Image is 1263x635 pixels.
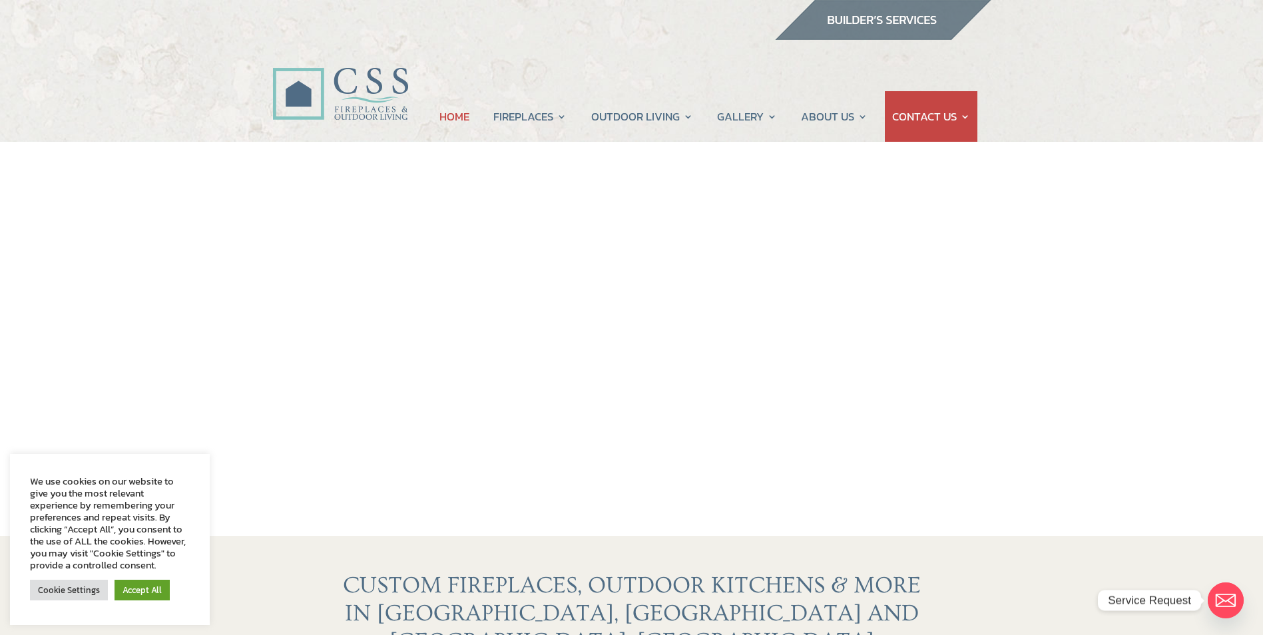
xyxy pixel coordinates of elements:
a: CONTACT US [892,91,970,142]
a: builder services construction supply [774,27,991,45]
a: ABOUT US [801,91,868,142]
a: HOME [439,91,469,142]
div: We use cookies on our website to give you the most relevant experience by remembering your prefer... [30,475,190,571]
a: FIREPLACES [493,91,567,142]
a: Cookie Settings [30,580,108,600]
a: GALLERY [717,91,777,142]
img: CSS Fireplaces & Outdoor Living (Formerly Construction Solutions & Supply)- Jacksonville Ormond B... [272,31,408,127]
a: OUTDOOR LIVING [591,91,693,142]
a: Email [1208,582,1244,618]
a: Accept All [115,580,170,600]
